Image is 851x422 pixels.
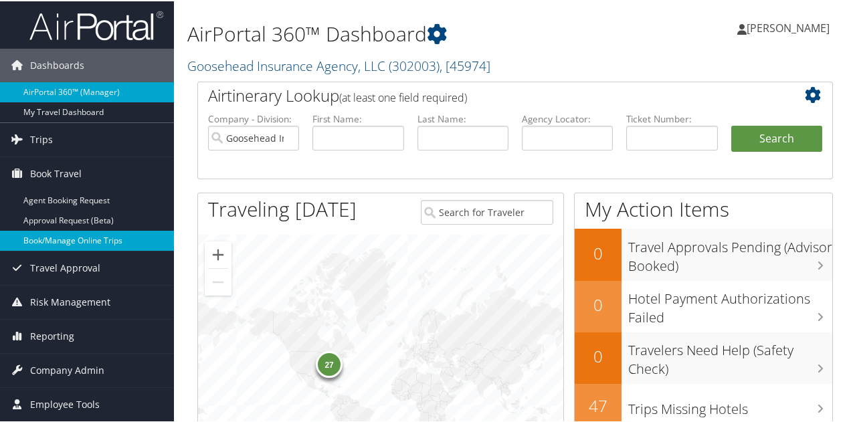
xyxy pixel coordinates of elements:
label: Last Name: [417,111,508,124]
div: 27 [316,350,343,377]
a: 0Travelers Need Help (Safety Check) [575,331,832,383]
label: First Name: [312,111,403,124]
span: (at least one field required) [339,89,467,104]
span: Trips [30,122,53,155]
span: Company Admin [30,352,104,386]
span: Risk Management [30,284,110,318]
label: Agency Locator: [522,111,613,124]
h1: My Action Items [575,194,832,222]
h1: Traveling [DATE] [208,194,357,222]
span: Employee Tools [30,387,100,420]
label: Ticket Number: [626,111,717,124]
h2: 0 [575,241,622,263]
a: 0Hotel Payment Authorizations Failed [575,280,832,331]
a: 0Travel Approvals Pending (Advisor Booked) [575,227,832,279]
h2: 0 [575,344,622,366]
span: , [ 45974 ] [440,56,490,74]
img: airportal-logo.png [29,9,163,40]
a: Goosehead Insurance Agency, LLC [187,56,490,74]
span: Book Travel [30,156,82,189]
button: Search [731,124,822,151]
span: Dashboards [30,47,84,81]
span: Travel Approval [30,250,100,284]
input: Search for Traveler [421,199,553,223]
h2: Airtinerary Lookup [208,83,769,106]
a: [PERSON_NAME] [737,7,843,47]
h3: Trips Missing Hotels [628,392,832,417]
button: Zoom in [205,240,231,267]
h1: AirPortal 360™ Dashboard [187,19,624,47]
span: Reporting [30,318,74,352]
h3: Travelers Need Help (Safety Check) [628,333,832,377]
label: Company - Division: [208,111,299,124]
h3: Hotel Payment Authorizations Failed [628,282,832,326]
h3: Travel Approvals Pending (Advisor Booked) [628,230,832,274]
h2: 47 [575,393,622,416]
span: [PERSON_NAME] [747,19,830,34]
button: Zoom out [205,268,231,294]
span: ( 302003 ) [389,56,440,74]
h2: 0 [575,292,622,315]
